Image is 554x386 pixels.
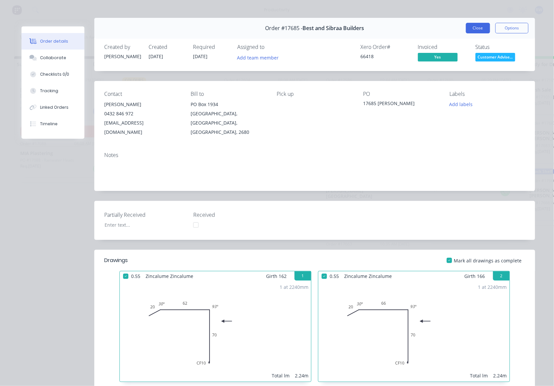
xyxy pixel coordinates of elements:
div: Collaborate [40,55,66,61]
div: Created by [104,44,141,50]
span: Zincalume Zincalume [342,271,394,281]
div: Linked Orders [40,104,69,110]
div: 0432 846 972 [104,109,180,118]
div: Drawings [104,256,128,264]
div: 02066CF107030º93º1 at 2240mmTotal lm2.24m [318,281,510,382]
span: Yes [418,53,458,61]
div: Total lm [272,372,290,379]
div: 1 at 2240mm [478,284,507,290]
div: Checklists 0/0 [40,71,69,77]
button: Timeline [22,116,84,132]
button: Linked Orders [22,99,84,116]
div: PO [363,91,439,97]
div: Order details [40,38,68,44]
div: Timeline [40,121,58,127]
div: Bill to [191,91,266,97]
div: Tracking [40,88,58,94]
span: [DATE] [149,53,163,59]
span: Mark all drawings as complete [454,257,522,264]
button: 1 [295,271,311,281]
span: Best and Sibraa Builders [303,25,364,31]
div: Pick up [277,91,353,97]
span: 0.55 [128,271,143,281]
div: Contact [104,91,180,97]
div: 2.24m [295,372,308,379]
div: 02062CF107030º93º1 at 2240mmTotal lm2.24m [120,281,311,382]
span: Girth 166 [465,271,485,281]
span: Order #17685 - [265,25,303,31]
div: Notes [104,152,525,158]
button: Collaborate [22,50,84,66]
button: Customer Advise... [476,53,515,63]
div: Xero Order # [360,44,410,50]
div: Invoiced [418,44,468,50]
div: [PERSON_NAME]0432 846 972[EMAIL_ADDRESS][DOMAIN_NAME] [104,100,180,137]
div: Created [149,44,185,50]
div: Total lm [470,372,488,379]
button: Add labels [446,100,476,109]
button: Tracking [22,83,84,99]
div: [EMAIL_ADDRESS][DOMAIN_NAME] [104,118,180,137]
div: 17685 [PERSON_NAME] [363,100,439,109]
button: Add team member [234,53,282,62]
button: Order details [22,33,84,50]
div: Required [193,44,229,50]
div: [PERSON_NAME] [104,100,180,109]
div: [GEOGRAPHIC_DATA], [GEOGRAPHIC_DATA], [GEOGRAPHIC_DATA], 2680 [191,109,266,137]
span: Girth 162 [266,271,287,281]
button: Add team member [237,53,282,62]
div: PO Box 1934[GEOGRAPHIC_DATA], [GEOGRAPHIC_DATA], [GEOGRAPHIC_DATA], 2680 [191,100,266,137]
button: Close [466,23,490,33]
span: Zincalume Zincalume [143,271,196,281]
div: 1 at 2240mm [280,284,308,290]
button: Options [495,23,529,33]
span: 0.55 [327,271,342,281]
button: 2 [493,271,510,281]
span: Customer Advise... [476,53,515,61]
div: Labels [449,91,525,97]
div: Assigned to [237,44,303,50]
label: Received [193,211,276,219]
span: [DATE] [193,53,208,59]
div: PO Box 1934 [191,100,266,109]
label: Partially Received [104,211,187,219]
div: 66418 [360,53,410,60]
div: 2.24m [493,372,507,379]
div: [PERSON_NAME] [104,53,141,60]
button: Checklists 0/0 [22,66,84,83]
div: Status [476,44,525,50]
